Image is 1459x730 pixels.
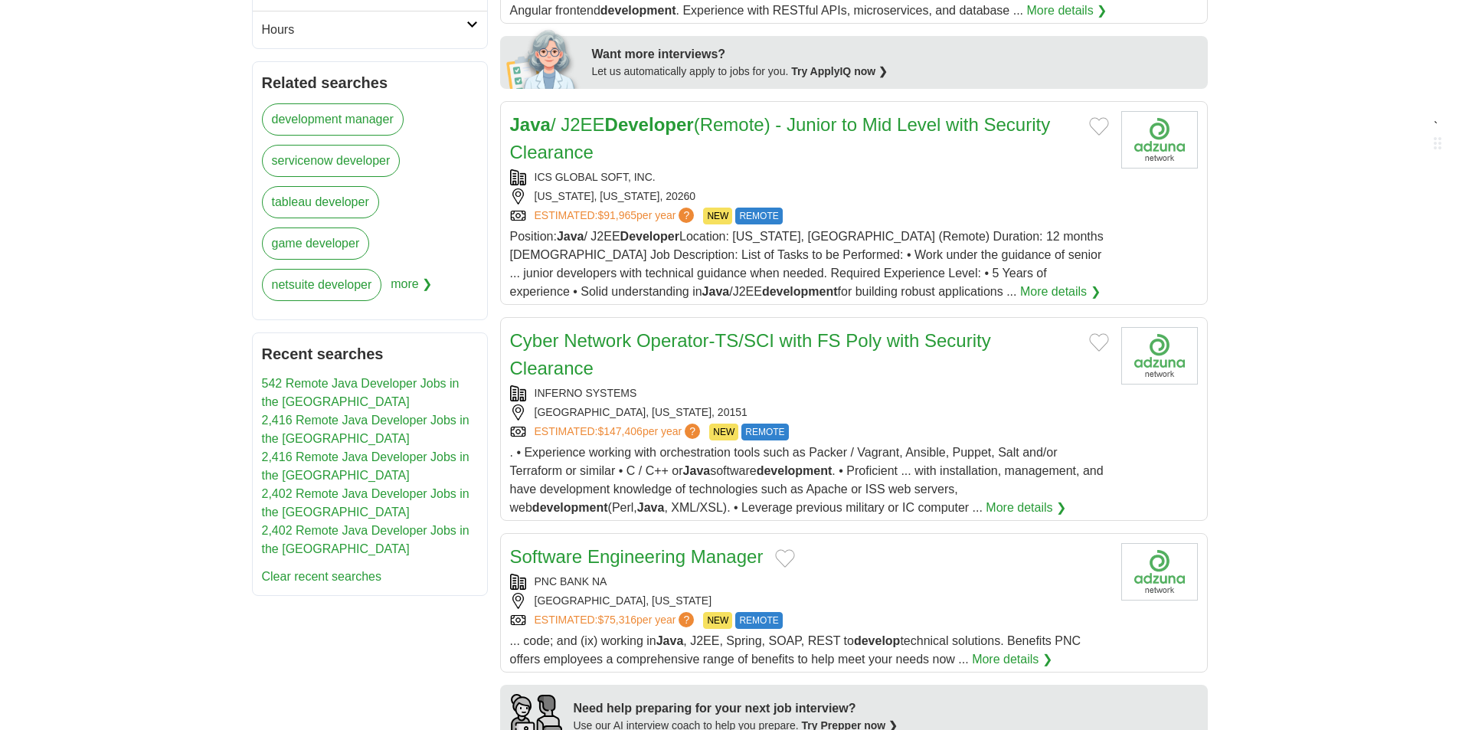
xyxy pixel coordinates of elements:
[592,45,1199,64] div: Want more interviews?
[510,114,551,135] strong: Java
[532,501,608,514] strong: development
[535,208,698,224] a: ESTIMATED:$91,965per year?
[1089,117,1109,136] button: Add to favorite jobs
[510,593,1109,609] div: [GEOGRAPHIC_DATA], [US_STATE]
[510,188,1109,205] div: [US_STATE], [US_STATE], 20260
[262,377,460,408] a: 542 Remote Java Developer Jobs in the [GEOGRAPHIC_DATA]
[510,169,1109,185] div: ICS GLOBAL SOFT, INC.
[679,208,694,223] span: ?
[605,114,694,135] strong: Developer
[510,446,1104,514] span: . • Experience working with orchestration tools such as Packer / Vagrant, Ansible, Puppet, Salt a...
[775,549,795,568] button: Add to favorite jobs
[535,612,698,629] a: ESTIMATED:$75,316per year?
[262,186,379,218] a: tableau developer
[597,425,642,437] span: $147,406
[1121,543,1198,601] img: PNC Bank NA logo
[262,228,370,260] a: game developer
[510,404,1109,421] div: [GEOGRAPHIC_DATA], [US_STATE], 20151
[262,269,382,301] a: netsuite developer
[854,634,900,647] strong: develop
[679,612,694,627] span: ?
[506,28,581,89] img: apply-iq-scientist.png
[1026,2,1107,20] a: More details ❯
[262,450,469,482] a: 2,416 Remote Java Developer Jobs in the [GEOGRAPHIC_DATA]
[972,650,1052,669] a: More details ❯
[262,71,478,94] h2: Related searches
[757,464,833,477] strong: development
[709,424,738,440] span: NEW
[735,208,782,224] span: REMOTE
[510,230,1104,298] span: Position: / J2EE Location: [US_STATE], [GEOGRAPHIC_DATA] (Remote) Duration: 12 months [DEMOGRAPHI...
[262,524,469,555] a: 2,402 Remote Java Developer Jobs in the [GEOGRAPHIC_DATA]
[620,230,679,243] strong: Developer
[391,269,432,310] span: more ❯
[510,634,1081,666] span: ... code; and (ix) working in , J2EE, Spring, SOAP, REST to technical solutions. Benefits PNC off...
[557,230,584,243] strong: Java
[262,570,382,583] a: Clear recent searches
[702,285,730,298] strong: Java
[262,487,469,519] a: 2,402 Remote Java Developer Jobs in the [GEOGRAPHIC_DATA]
[741,424,788,440] span: REMOTE
[510,114,1051,162] a: Java/ J2EEDeveloper(Remote) - Junior to Mid Level with Security Clearance
[262,342,478,365] h2: Recent searches
[791,65,888,77] a: Try ApplyIQ now ❯
[592,64,1199,80] div: Let us automatically apply to jobs for you.
[683,464,711,477] strong: Java
[262,145,401,177] a: servicenow developer
[510,330,991,378] a: Cyber Network Operator-TS/SCI with FS Poly with Security Clearance
[262,103,404,136] a: development manager
[574,699,898,718] div: Need help preparing for your next job interview?
[1089,333,1109,352] button: Add to favorite jobs
[1121,111,1198,169] img: Company logo
[762,285,838,298] strong: development
[262,414,469,445] a: 2,416 Remote Java Developer Jobs in the [GEOGRAPHIC_DATA]
[535,424,704,440] a: ESTIMATED:$147,406per year?
[262,21,466,39] h2: Hours
[656,634,684,647] strong: Java
[510,385,1109,401] div: INFERNO SYSTEMS
[703,208,732,224] span: NEW
[735,612,782,629] span: REMOTE
[253,11,487,48] a: Hours
[1121,327,1198,385] img: Company logo
[703,612,732,629] span: NEW
[597,614,636,626] span: $75,316
[510,546,764,567] a: Software Engineering Manager
[986,499,1066,517] a: More details ❯
[685,424,700,439] span: ?
[597,209,636,221] span: $91,965
[600,4,676,17] strong: development
[1020,283,1101,301] a: More details ❯
[535,575,607,588] a: PNC BANK NA
[637,501,665,514] strong: Java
